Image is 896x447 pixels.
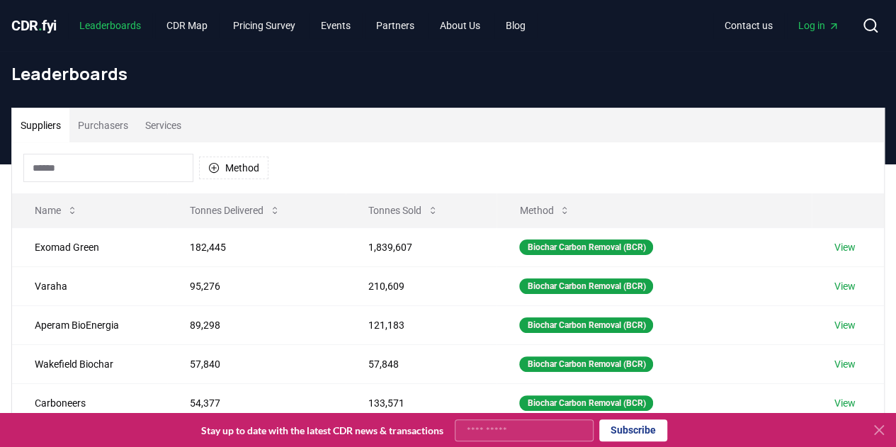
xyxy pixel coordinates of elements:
[178,196,292,225] button: Tonnes Delivered
[12,383,167,422] td: Carboneers
[346,383,497,422] td: 133,571
[346,227,497,266] td: 1,839,607
[199,157,268,179] button: Method
[834,240,856,254] a: View
[155,13,219,38] a: CDR Map
[12,344,167,383] td: Wakefield Biochar
[519,395,653,411] div: Biochar Carbon Removal (BCR)
[357,196,450,225] button: Tonnes Sold
[494,13,537,38] a: Blog
[346,266,497,305] td: 210,609
[519,356,653,372] div: Biochar Carbon Removal (BCR)
[365,13,426,38] a: Partners
[798,18,839,33] span: Log in
[12,266,167,305] td: Varaha
[12,108,69,142] button: Suppliers
[167,266,346,305] td: 95,276
[23,196,89,225] button: Name
[167,305,346,344] td: 89,298
[787,13,851,38] a: Log in
[519,239,653,255] div: Biochar Carbon Removal (BCR)
[38,17,42,34] span: .
[713,13,851,38] nav: Main
[12,227,167,266] td: Exomad Green
[346,344,497,383] td: 57,848
[167,383,346,422] td: 54,377
[834,357,856,371] a: View
[519,278,653,294] div: Biochar Carbon Removal (BCR)
[519,317,653,333] div: Biochar Carbon Removal (BCR)
[11,16,57,35] a: CDR.fyi
[310,13,362,38] a: Events
[429,13,492,38] a: About Us
[12,305,167,344] td: Aperam BioEnergia
[69,108,137,142] button: Purchasers
[834,279,856,293] a: View
[346,305,497,344] td: 121,183
[11,62,885,85] h1: Leaderboards
[834,318,856,332] a: View
[222,13,307,38] a: Pricing Survey
[508,196,582,225] button: Method
[68,13,152,38] a: Leaderboards
[68,13,537,38] nav: Main
[834,396,856,410] a: View
[11,17,57,34] span: CDR fyi
[713,13,784,38] a: Contact us
[167,227,346,266] td: 182,445
[137,108,190,142] button: Services
[167,344,346,383] td: 57,840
